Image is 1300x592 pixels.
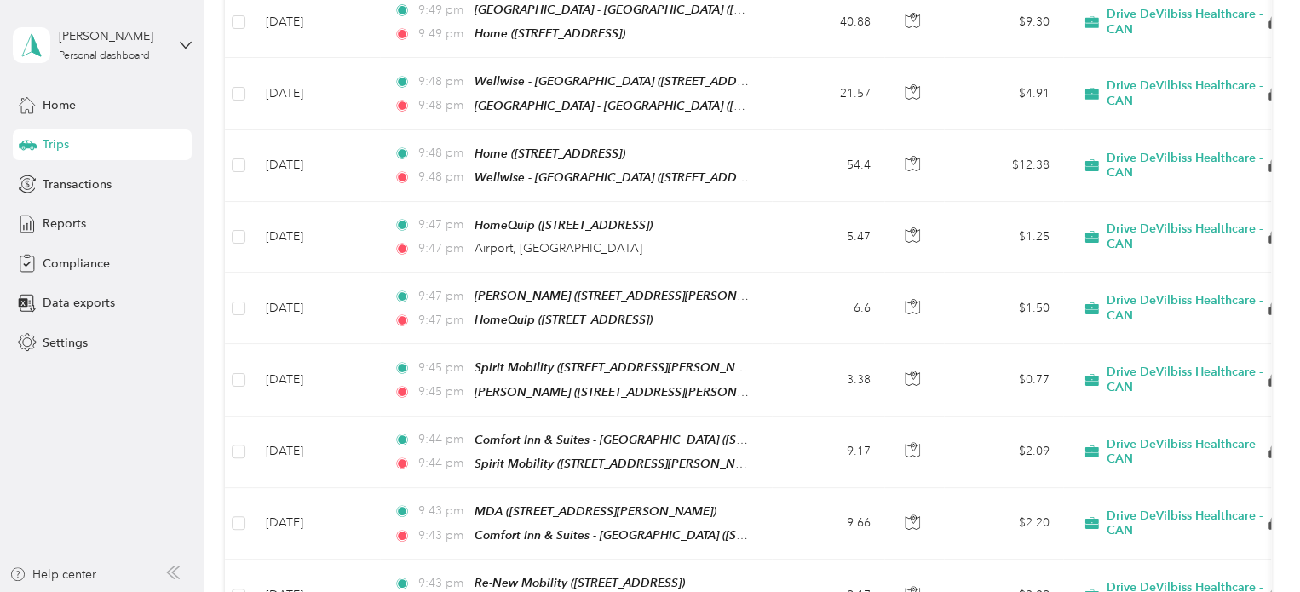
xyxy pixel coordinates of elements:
span: 9:44 pm [417,454,466,473]
td: $1.25 [944,202,1063,273]
span: 9:48 pm [417,96,466,115]
span: Wellwise - [GEOGRAPHIC_DATA] ([STREET_ADDRESS][PERSON_NAME]) [475,74,868,89]
span: 9:47 pm [417,239,466,258]
div: [PERSON_NAME] [59,27,165,45]
span: Reports [43,215,86,233]
td: [DATE] [252,130,380,202]
td: [DATE] [252,417,380,488]
span: 9:44 pm [417,430,466,449]
td: $2.20 [944,488,1063,560]
span: Home [43,96,76,114]
td: $0.77 [944,344,1063,416]
span: Drive DeVilbiss Healthcare - CAN [1107,365,1265,394]
span: Compliance [43,255,110,273]
span: 9:47 pm [417,311,466,330]
td: $4.91 [944,58,1063,129]
td: [DATE] [252,344,380,416]
span: Spirit Mobility ([STREET_ADDRESS][PERSON_NAME]) [475,360,768,375]
span: HomeQuip ([STREET_ADDRESS]) [475,218,653,232]
span: 9:43 pm [417,526,466,545]
span: Re-New Mobility ([STREET_ADDRESS]) [475,576,685,589]
td: [DATE] [252,58,380,129]
td: $2.09 [944,417,1063,488]
span: Data exports [43,294,115,312]
span: 9:45 pm [417,359,466,377]
td: $12.38 [944,130,1063,202]
span: [GEOGRAPHIC_DATA] - [GEOGRAPHIC_DATA] ([STREET_ADDRESS][PERSON_NAME]) [475,99,937,113]
span: 9:48 pm [417,144,466,163]
td: $1.50 [944,273,1063,344]
span: Wellwise - [GEOGRAPHIC_DATA] ([STREET_ADDRESS][PERSON_NAME]) [475,170,868,185]
span: 9:47 pm [417,287,466,306]
span: Drive DeVilbiss Healthcare - CAN [1107,293,1265,323]
span: 9:48 pm [417,72,466,91]
span: Trips [43,135,69,153]
td: 5.47 [772,202,884,273]
span: Drive DeVilbiss Healthcare - CAN [1107,437,1265,467]
span: [GEOGRAPHIC_DATA] - [GEOGRAPHIC_DATA] ([STREET_ADDRESS][PERSON_NAME]) [475,3,937,17]
span: Drive DeVilbiss Healthcare - CAN [1107,7,1265,37]
span: [PERSON_NAME] ([STREET_ADDRESS][PERSON_NAME]) [475,385,785,399]
span: HomeQuip ([STREET_ADDRESS]) [475,313,653,326]
td: [DATE] [252,488,380,560]
span: 9:45 pm [417,382,466,401]
span: MDA ([STREET_ADDRESS][PERSON_NAME]) [475,504,716,518]
span: Home ([STREET_ADDRESS]) [475,26,625,40]
td: [DATE] [252,273,380,344]
span: [PERSON_NAME] ([STREET_ADDRESS][PERSON_NAME]) [475,289,785,303]
span: 9:49 pm [417,25,466,43]
span: 9:48 pm [417,168,466,187]
span: 9:47 pm [417,216,466,234]
td: 54.4 [772,130,884,202]
span: Home ([STREET_ADDRESS]) [475,147,625,160]
td: 3.38 [772,344,884,416]
div: Personal dashboard [59,51,150,61]
td: [DATE] [252,202,380,273]
span: Drive DeVilbiss Healthcare - CAN [1107,509,1265,538]
span: Spirit Mobility ([STREET_ADDRESS][PERSON_NAME]) [475,457,768,471]
td: 9.66 [772,488,884,560]
span: Airport, [GEOGRAPHIC_DATA] [475,241,642,256]
span: Drive DeVilbiss Healthcare - CAN [1107,78,1265,108]
iframe: Everlance-gr Chat Button Frame [1205,497,1300,592]
span: Settings [43,334,88,352]
span: Comfort Inn & Suites - [GEOGRAPHIC_DATA] ([STREET_ADDRESS]) [475,433,837,447]
td: 9.17 [772,417,884,488]
span: Drive DeVilbiss Healthcare - CAN [1107,221,1265,251]
span: 9:43 pm [417,502,466,520]
span: Drive DeVilbiss Healthcare - CAN [1107,151,1265,181]
span: Transactions [43,175,112,193]
td: 21.57 [772,58,884,129]
td: 6.6 [772,273,884,344]
span: 9:49 pm [417,1,466,20]
span: Comfort Inn & Suites - [GEOGRAPHIC_DATA] ([STREET_ADDRESS]) [475,528,837,543]
button: Help center [9,566,96,583]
